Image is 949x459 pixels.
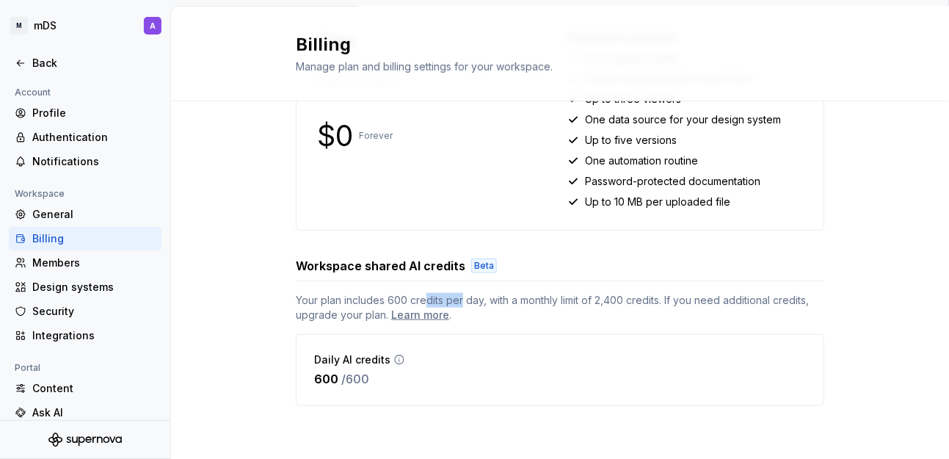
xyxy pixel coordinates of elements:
[296,293,824,322] span: Your plan includes 600 credits per day, with a monthly limit of 2,400 credits. If you need additi...
[9,126,161,149] a: Authentication
[314,370,338,388] p: 600
[585,133,677,148] p: Up to five versions
[9,101,161,125] a: Profile
[32,280,156,294] div: Design systems
[150,20,156,32] div: A
[9,275,161,299] a: Design systems
[48,433,122,447] svg: Supernova Logo
[9,84,57,101] div: Account
[32,231,156,246] div: Billing
[9,227,161,250] a: Billing
[32,381,156,396] div: Content
[32,130,156,145] div: Authentication
[391,308,449,322] a: Learn more
[32,207,156,222] div: General
[10,17,28,35] div: M
[9,377,161,400] a: Content
[9,401,161,424] a: Ask AI
[296,257,465,275] h3: Workspace shared AI credits
[471,259,497,273] div: Beta
[585,174,760,189] p: Password-protected documentation
[9,251,161,275] a: Members
[32,56,156,71] div: Back
[3,10,167,42] button: MmDSA
[9,51,161,75] a: Back
[32,328,156,343] div: Integrations
[585,153,698,168] p: One automation routine
[9,150,161,173] a: Notifications
[341,370,369,388] p: / 600
[317,127,353,145] p: $0
[9,324,161,347] a: Integrations
[9,300,161,323] a: Security
[585,112,781,127] p: One data source for your design system
[359,130,393,142] p: Forever
[32,304,156,319] div: Security
[296,60,553,73] span: Manage plan and billing settings for your workspace.
[296,33,807,57] h2: Billing
[9,359,46,377] div: Portal
[32,154,156,169] div: Notifications
[314,353,390,367] p: Daily AI credits
[32,106,156,120] div: Profile
[585,195,730,209] p: Up to 10 MB per uploaded file
[34,18,57,33] div: mDS
[9,203,161,226] a: General
[9,185,70,203] div: Workspace
[32,405,156,420] div: Ask AI
[32,256,156,270] div: Members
